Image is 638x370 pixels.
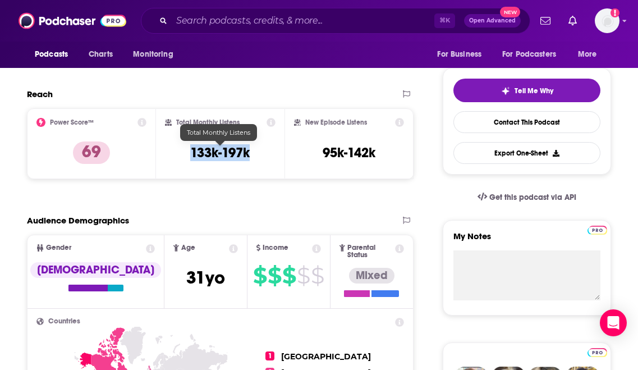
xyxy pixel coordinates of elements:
span: 1 [265,351,274,360]
a: Contact This Podcast [453,111,600,133]
span: Get this podcast via API [489,193,576,202]
span: For Business [437,47,481,62]
p: 69 [73,141,110,164]
div: Mixed [349,268,394,284]
span: $ [253,267,267,285]
span: More [578,47,597,62]
span: $ [282,267,296,285]
a: Show notifications dropdown [536,11,555,30]
span: Open Advanced [469,18,516,24]
button: Export One-Sheet [453,142,600,164]
span: [GEOGRAPHIC_DATA] [281,351,371,362]
span: $ [311,267,324,285]
img: Podchaser - Follow, Share and Rate Podcasts [19,10,126,31]
span: ⌘ K [434,13,455,28]
span: 31 yo [186,267,225,289]
button: Show profile menu [595,8,619,33]
button: open menu [429,44,495,65]
span: Logged in as mresewehr [595,8,619,33]
img: tell me why sparkle [501,86,510,95]
span: $ [297,267,310,285]
span: New [500,7,520,17]
h2: Reach [27,89,53,99]
img: User Profile [595,8,619,33]
h2: New Episode Listens [305,118,367,126]
input: Search podcasts, credits, & more... [172,12,434,30]
a: Show notifications dropdown [564,11,581,30]
button: open menu [125,44,187,65]
h3: 95k-142k [323,144,375,161]
h3: 133k-197k [190,144,250,161]
svg: Add a profile image [611,8,619,17]
span: Parental Status [347,244,393,259]
a: Charts [81,44,120,65]
div: Open Intercom Messenger [600,309,627,336]
div: Search podcasts, credits, & more... [141,8,530,34]
label: My Notes [453,231,600,250]
button: open menu [495,44,572,65]
button: open menu [27,44,82,65]
button: Open AdvancedNew [464,14,521,28]
a: Pro website [587,224,607,235]
span: Monitoring [133,47,173,62]
span: Countries [48,318,80,325]
span: Charts [89,47,113,62]
span: Age [181,244,195,252]
h2: Power Score™ [50,118,94,126]
span: Podcasts [35,47,68,62]
a: Get this podcast via API [469,184,585,211]
img: Podchaser Pro [587,348,607,357]
span: Gender [46,244,71,252]
button: tell me why sparkleTell Me Why [453,79,600,102]
span: $ [268,267,281,285]
div: [DEMOGRAPHIC_DATA] [30,262,161,278]
span: For Podcasters [502,47,556,62]
h2: Audience Demographics [27,215,129,226]
span: Total Monthly Listens [187,129,250,136]
a: Pro website [587,346,607,357]
h2: Total Monthly Listens [176,118,240,126]
span: Income [263,244,288,252]
img: Podchaser Pro [587,226,607,235]
button: open menu [570,44,611,65]
span: Tell Me Why [515,86,553,95]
